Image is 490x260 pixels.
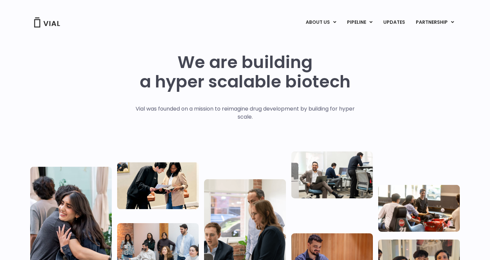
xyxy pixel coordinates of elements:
a: PARTNERSHIPMenu Toggle [410,17,459,28]
h1: We are building a hyper scalable biotech [140,53,350,91]
img: Group of people playing whirlyball [378,185,460,232]
p: Vial was founded on a mission to reimagine drug development by building for hyper scale. [129,105,362,121]
img: Vial Logo [34,17,60,27]
a: UPDATES [378,17,410,28]
img: Two people looking at a paper talking. [117,162,199,209]
img: Three people working in an office [291,151,373,198]
a: ABOUT USMenu Toggle [300,17,341,28]
a: PIPELINEMenu Toggle [342,17,378,28]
